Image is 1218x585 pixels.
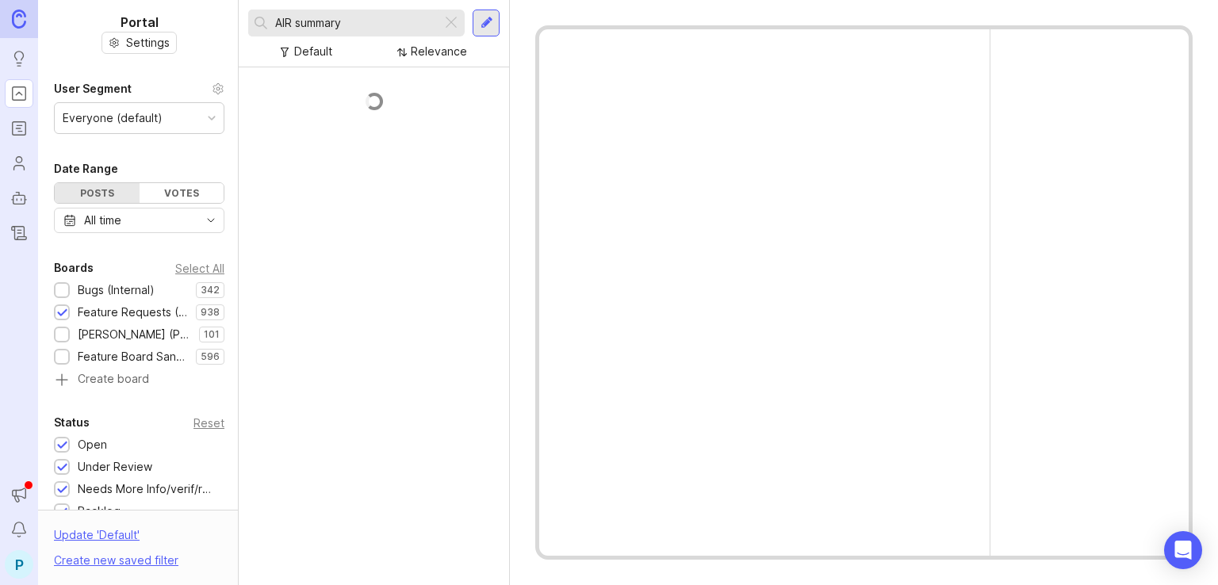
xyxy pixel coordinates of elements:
div: Date Range [54,159,118,178]
div: Posts [55,183,140,203]
svg: toggle icon [198,214,224,227]
div: Feature Requests (Internal) [78,304,188,321]
div: Open Intercom Messenger [1164,531,1202,569]
div: [PERSON_NAME] (Public) [78,326,191,343]
a: Autopilot [5,184,33,212]
div: Relevance [411,43,467,60]
div: Votes [140,183,224,203]
p: 596 [201,350,220,363]
div: Feature Board Sandbox [DATE] [78,348,188,365]
div: Default [294,43,332,60]
button: P [5,550,33,579]
input: Search... [275,14,435,32]
div: All time [84,212,121,229]
div: Everyone (default) [63,109,163,127]
button: Settings [101,32,177,54]
a: Changelog [5,219,33,247]
div: Select All [175,264,224,273]
div: Status [54,413,90,432]
a: Create board [54,373,224,388]
div: Backlog [78,503,121,520]
a: Ideas [5,44,33,73]
button: Announcements [5,480,33,509]
div: Reset [193,419,224,427]
p: 938 [201,306,220,319]
div: Boards [54,258,94,277]
p: 342 [201,284,220,296]
span: Settings [126,35,170,51]
a: Portal [5,79,33,108]
div: Open [78,436,107,453]
div: Create new saved filter [54,552,178,569]
button: Notifications [5,515,33,544]
a: Users [5,149,33,178]
div: Needs More Info/verif/repro [78,480,216,498]
div: User Segment [54,79,132,98]
div: Bugs (Internal) [78,281,155,299]
p: 101 [204,328,220,341]
div: Update ' Default ' [54,526,140,552]
img: Canny Home [12,10,26,28]
h1: Portal [121,13,159,32]
div: Under Review [78,458,152,476]
a: Roadmaps [5,114,33,143]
